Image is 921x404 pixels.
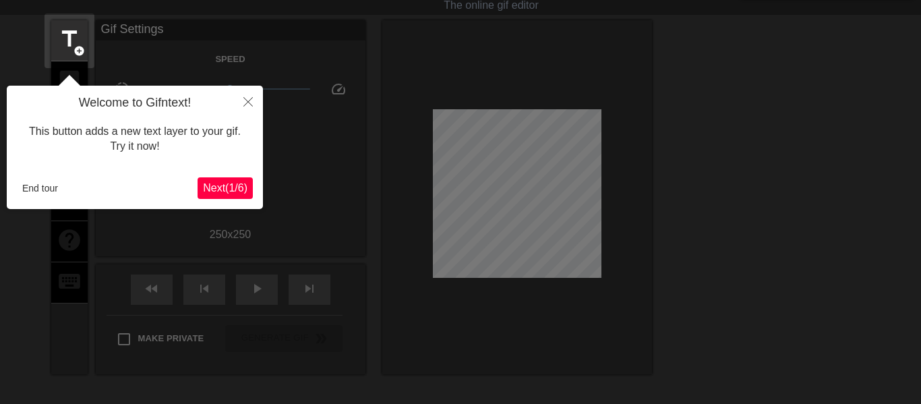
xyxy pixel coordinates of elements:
[203,182,247,194] span: Next ( 1 / 6 )
[17,96,253,111] h4: Welcome to Gifntext!
[233,86,263,117] button: Close
[198,177,253,199] button: Next
[17,111,253,168] div: This button adds a new text layer to your gif. Try it now!
[17,178,63,198] button: End tour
